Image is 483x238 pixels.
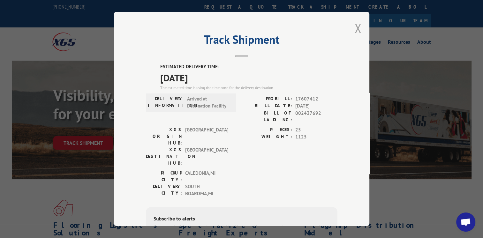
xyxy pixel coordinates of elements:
label: DELIVERY INFORMATION: [148,95,184,110]
span: [DATE] [295,102,337,110]
button: Close modal [354,20,361,37]
div: The estimated time is using the time zone for the delivery destination. [160,85,337,91]
h2: Track Shipment [146,35,337,47]
label: WEIGHT: [242,133,292,141]
span: [GEOGRAPHIC_DATA] [185,146,228,167]
div: Open chat [456,212,475,232]
label: PROBILL: [242,95,292,103]
label: XGS ORIGIN HUB: [146,126,182,146]
label: PICKUP CITY: [146,170,182,183]
span: CALEDONIA , MI [185,170,228,183]
label: DELIVERY CITY: [146,183,182,197]
span: [GEOGRAPHIC_DATA] [185,126,228,146]
label: XGS DESTINATION HUB: [146,146,182,167]
span: 1125 [295,133,337,141]
span: 002437692 [295,110,337,123]
span: SOUTH BOARDMA , MI [185,183,228,197]
label: BILL DATE: [242,102,292,110]
label: PIECES: [242,126,292,134]
div: Subscribe to alerts [154,215,330,224]
span: 25 [295,126,337,134]
label: BILL OF LADING: [242,110,292,123]
span: Arrived at Destination Facility [187,95,230,110]
span: [DATE] [160,71,337,85]
span: 17607412 [295,95,337,103]
label: ESTIMATED DELIVERY TIME: [160,63,337,71]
